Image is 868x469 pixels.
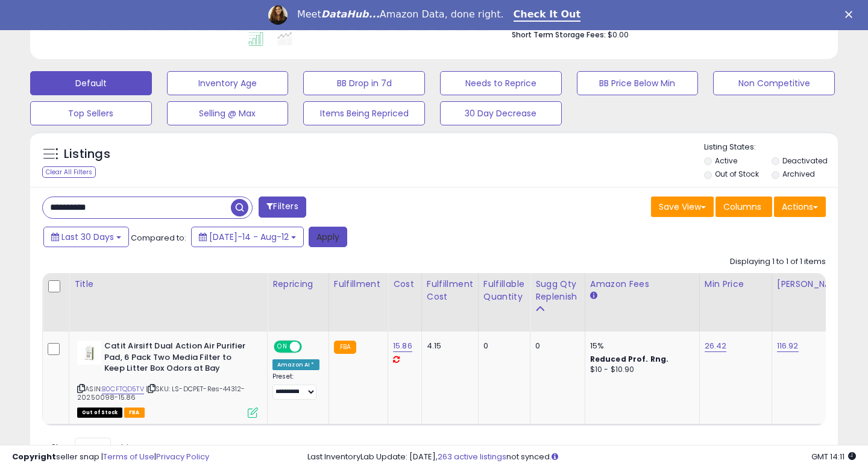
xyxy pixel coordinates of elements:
span: ON [275,342,290,352]
a: Privacy Policy [156,451,209,462]
div: 0 [483,341,521,351]
button: Actions [774,197,826,217]
a: 15.86 [393,340,412,352]
button: Non Competitive [713,71,835,95]
button: Columns [715,197,772,217]
a: B0CFTQD5TV [102,384,144,394]
span: Show: entries [51,441,138,453]
button: BB Drop in 7d [303,71,425,95]
span: [DATE]-14 - Aug-12 [209,231,289,243]
button: Needs to Reprice [440,71,562,95]
div: Displaying 1 to 1 of 1 items [730,256,826,268]
img: Profile image for Georgie [268,5,288,25]
b: Short Term Storage Fees: [512,30,606,40]
button: Apply [309,227,347,247]
span: | SKU: LS-DCPET-Res-44312-20250098-15.86 [77,384,245,402]
span: Compared to: [131,232,186,244]
div: Min Price [705,278,767,291]
div: Fulfillment Cost [427,278,473,303]
button: 30 Day Decrease [440,101,562,125]
span: All listings that are currently out of stock and unavailable for purchase on Amazon [77,408,122,418]
div: Close [845,11,857,18]
span: Columns [723,201,761,213]
div: $10 - $10.90 [590,365,690,375]
button: Default [30,71,152,95]
button: Top Sellers [30,101,152,125]
div: Repricing [272,278,324,291]
img: 31UdUYcpaOL._SL40_.jpg [77,341,101,365]
span: $0.00 [608,29,629,40]
b: Catit Airsift Dual Action Air Purifier Pad, 6 Pack Two Media Filter to Keep Litter Box Odors at Bay [104,341,251,377]
div: Title [74,278,262,291]
button: Selling @ Max [167,101,289,125]
div: Amazon AI * [272,359,319,370]
small: FBA [334,341,356,354]
div: 0 [535,341,576,351]
button: Last 30 Days [43,227,129,247]
span: 2025-09-12 14:11 GMT [811,451,856,462]
button: BB Price Below Min [577,71,699,95]
button: Items Being Repriced [303,101,425,125]
small: Amazon Fees. [590,291,597,301]
div: 15% [590,341,690,351]
button: Inventory Age [167,71,289,95]
p: Listing States: [704,142,838,153]
div: Last InventoryLab Update: [DATE], not synced. [307,452,856,463]
div: Fulfillable Quantity [483,278,525,303]
button: Filters [259,197,306,218]
i: DataHub... [321,8,380,20]
span: OFF [300,342,319,352]
label: Active [715,156,737,166]
div: seller snap | | [12,452,209,463]
div: ASIN: [77,341,258,417]
button: Save View [651,197,714,217]
a: 26.42 [705,340,727,352]
th: Please note that this number is a calculation based on your required days of coverage and your ve... [530,273,585,332]
label: Deactivated [782,156,828,166]
a: Terms of Use [103,451,154,462]
span: FBA [124,408,145,418]
a: Check It Out [514,8,581,22]
div: Cost [393,278,417,291]
div: Sugg Qty Replenish [535,278,580,303]
a: 263 active listings [438,451,506,462]
label: Out of Stock [715,169,759,179]
a: 116.92 [777,340,799,352]
h5: Listings [64,146,110,163]
div: Fulfillment [334,278,383,291]
div: Clear All Filters [42,166,96,178]
label: Archived [782,169,815,179]
div: [PERSON_NAME] [777,278,849,291]
span: Last 30 Days [61,231,114,243]
strong: Copyright [12,451,56,462]
div: Preset: [272,373,319,400]
div: Meet Amazon Data, done right. [297,8,504,20]
button: [DATE]-14 - Aug-12 [191,227,304,247]
b: Reduced Prof. Rng. [590,354,669,364]
div: Amazon Fees [590,278,694,291]
div: 4.15 [427,341,469,351]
